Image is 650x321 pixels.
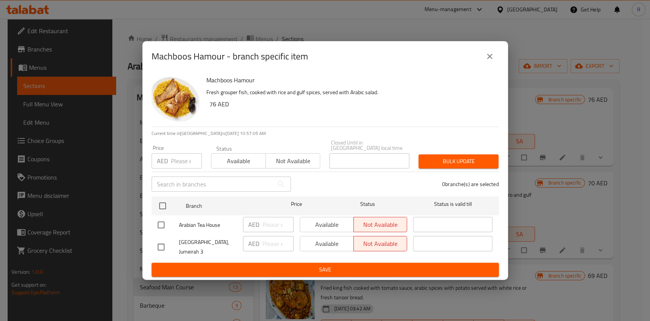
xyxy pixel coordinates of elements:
button: Bulk update [418,154,498,169]
p: AED [248,220,259,229]
p: Current time in [GEOGRAPHIC_DATA] is [DATE] 10:57:05 AM [152,130,499,137]
p: AED [157,156,168,165]
button: Save [152,263,499,277]
span: Bulk update [425,157,492,166]
input: Please enter price [171,153,202,169]
input: Search in branches [152,177,273,192]
span: Status [328,199,407,209]
span: Available [214,156,263,167]
img: Machboos Hamour [152,75,200,124]
span: Status is valid till [413,199,492,209]
p: 0 branche(s) are selected [442,180,499,188]
span: [GEOGRAPHIC_DATA], Jumeirah 3 [179,238,237,257]
button: close [481,47,499,66]
span: Arabian Tea House [179,220,237,230]
span: Branch [186,201,265,211]
span: Not available [269,156,317,167]
p: AED [248,239,259,248]
span: Save [158,265,493,274]
h2: Machboos Hamour - branch specific item [152,50,308,63]
input: Please enter price [262,236,294,251]
p: Fresh grouper fish, cooked with rice and gulf spices, served with Arabic salad. [206,88,493,97]
input: Please enter price [262,217,294,232]
h6: Machboos Hamour [206,75,493,85]
h6: 76 AED [209,99,493,109]
button: Available [211,153,266,169]
span: Price [271,199,322,209]
button: Not available [265,153,320,169]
